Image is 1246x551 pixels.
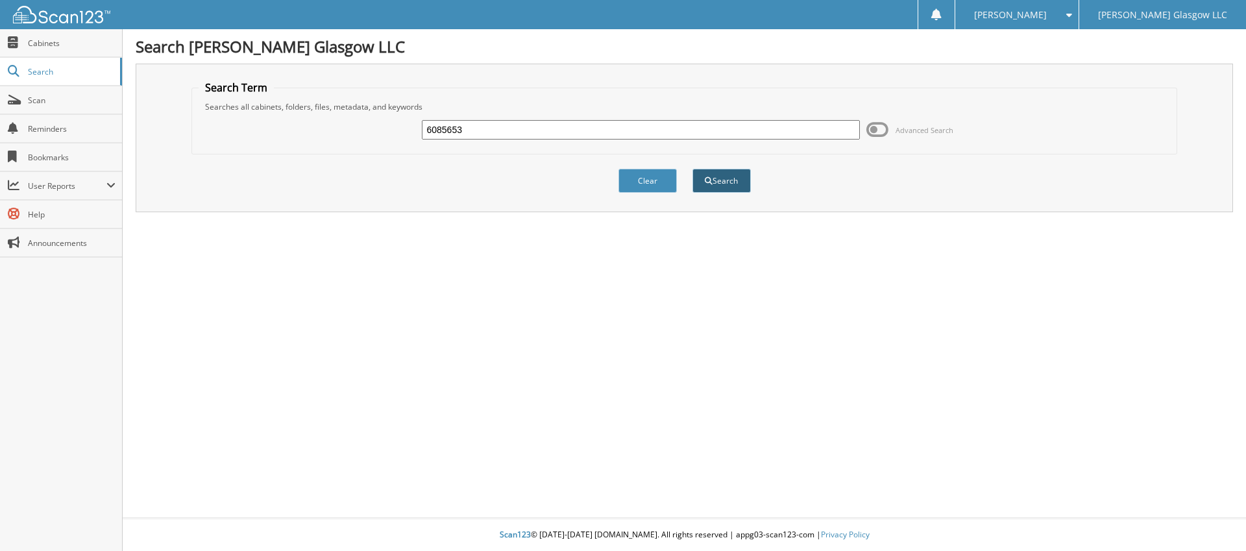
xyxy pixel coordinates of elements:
span: Bookmarks [28,152,116,163]
h1: Search [PERSON_NAME] Glasgow LLC [136,36,1233,57]
span: Reminders [28,123,116,134]
button: Search [692,169,751,193]
span: Cabinets [28,38,116,49]
div: © [DATE]-[DATE] [DOMAIN_NAME]. All rights reserved | appg03-scan123-com | [123,519,1246,551]
span: User Reports [28,180,106,191]
button: Clear [618,169,677,193]
span: Announcements [28,238,116,249]
span: Search [28,66,114,77]
span: Advanced Search [896,125,953,135]
span: [PERSON_NAME] [974,11,1047,19]
img: scan123-logo-white.svg [13,6,110,23]
span: Scan123 [500,529,531,540]
span: Scan [28,95,116,106]
legend: Search Term [199,80,274,95]
span: Help [28,209,116,220]
span: [PERSON_NAME] Glasgow LLC [1098,11,1227,19]
div: Searches all cabinets, folders, files, metadata, and keywords [199,101,1171,112]
a: Privacy Policy [821,529,870,540]
iframe: Chat Widget [1181,489,1246,551]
